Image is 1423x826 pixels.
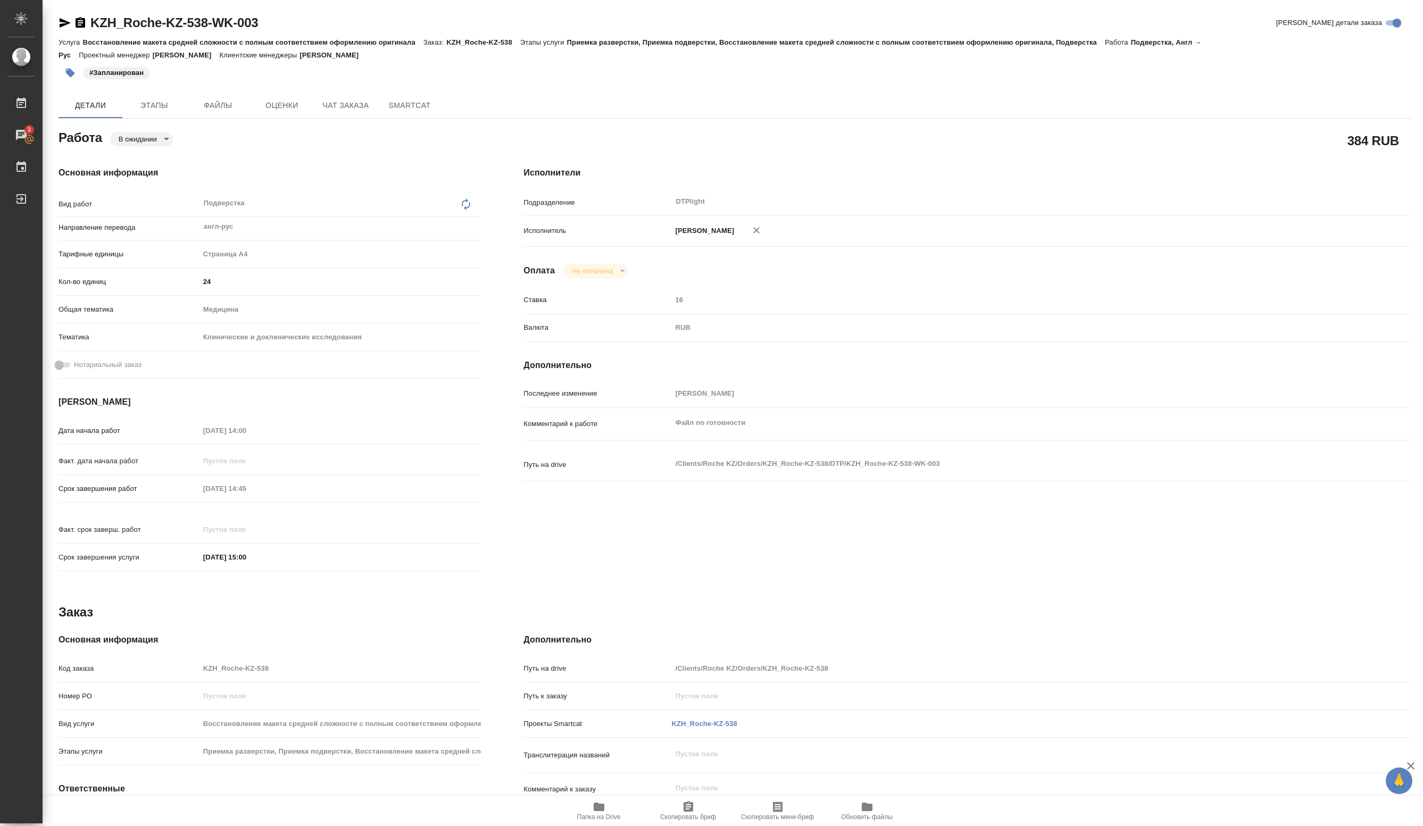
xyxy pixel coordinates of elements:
h4: Исполнители [523,166,1411,179]
span: Нотариальный заказ [74,360,142,370]
textarea: /Clients/Roche KZ/Orders/KZH_Roche-KZ-538/DTP/KZH_Roche-KZ-538-WK-003 [671,455,1337,473]
span: Детали [65,99,116,112]
button: Скопировать ссылку для ЯМессенджера [59,16,71,29]
button: В ожидании [115,135,160,144]
p: Дата начала работ [59,425,199,436]
button: 🙏 [1386,767,1412,794]
h4: Основная информация [59,166,481,179]
div: В ожидании [563,264,629,278]
div: RUB [671,319,1337,337]
div: В ожидании [110,132,173,146]
input: Пустое поле [671,386,1337,401]
span: SmartCat [384,99,435,112]
p: Валюта [523,322,671,333]
div: Медицина [199,301,481,319]
input: Пустое поле [671,661,1337,676]
input: ✎ Введи что-нибудь [199,274,481,289]
p: Тематика [59,332,199,343]
span: Скопировать бриф [660,813,716,821]
p: KZH_Roche-KZ-538 [446,38,520,46]
p: Направление перевода [59,222,199,233]
h2: 384 RUB [1347,131,1399,149]
button: Папка на Drive [554,796,644,826]
p: Ставка [523,295,671,305]
p: Клиентские менеджеры [220,51,300,59]
button: Не оплачена [569,266,616,276]
p: Транслитерация названий [523,750,671,761]
span: 🙏 [1390,770,1408,792]
span: Оценки [256,99,307,112]
a: KZH_Roche-KZ-538-WK-003 [90,15,258,30]
input: ✎ Введи что-нибудь [199,549,293,565]
p: Вид услуги [59,719,199,729]
button: Обновить файлы [822,796,912,826]
span: Файлы [193,99,244,112]
h4: [PERSON_NAME] [59,396,481,408]
div: Страница А4 [199,245,481,263]
span: Папка на Drive [577,813,621,821]
p: Восстановление макета средней сложности с полным соответствием оформлению оригинала [82,38,423,46]
input: Пустое поле [199,688,481,704]
input: Пустое поле [199,744,481,759]
input: Пустое поле [199,661,481,676]
p: Путь на drive [523,460,671,470]
p: Срок завершения работ [59,483,199,494]
button: Скопировать ссылку [74,16,87,29]
h4: Оплата [523,264,555,277]
h2: Работа [59,127,102,146]
span: Запланирован [82,68,151,77]
input: Пустое поле [199,481,293,496]
button: Скопировать мини-бриф [733,796,822,826]
p: Комментарий к заказу [523,784,671,795]
input: Пустое поле [671,688,1337,704]
p: [PERSON_NAME] [299,51,367,59]
p: Подразделение [523,197,671,208]
span: Этапы [129,99,180,112]
h4: Основная информация [59,633,481,646]
p: Последнее изменение [523,388,671,399]
p: Срок завершения услуги [59,552,199,563]
p: Исполнитель [523,226,671,236]
p: Номер РО [59,691,199,702]
p: Факт. дата начала работ [59,456,199,466]
p: Заказ: [423,38,446,46]
h2: Заказ [59,604,93,621]
p: Тарифные единицы [59,249,199,260]
p: Этапы услуги [520,38,567,46]
p: Этапы услуги [59,746,199,757]
input: Пустое поле [199,716,481,731]
p: [PERSON_NAME] [671,226,734,236]
p: #Запланирован [89,68,144,78]
p: Работа [1105,38,1131,46]
a: KZH_Roche-KZ-538 [671,720,737,728]
p: Факт. срок заверш. работ [59,524,199,535]
p: Проекты Smartcat [523,719,671,729]
p: Общая тематика [59,304,199,315]
p: Вид работ [59,199,199,210]
span: Обновить файлы [841,813,893,821]
p: Код заказа [59,663,199,674]
h4: Дополнительно [523,633,1411,646]
p: [PERSON_NAME] [153,51,220,59]
a: 3 [3,122,40,148]
p: Кол-во единиц [59,277,199,287]
p: Проектный менеджер [79,51,152,59]
span: 3 [21,124,37,135]
span: Скопировать мини-бриф [741,813,814,821]
p: Комментарий к работе [523,419,671,429]
textarea: Файл по готовности [671,414,1337,432]
h4: Дополнительно [523,359,1411,372]
p: Путь на drive [523,663,671,674]
h4: Ответственные [59,782,481,795]
p: Услуга [59,38,82,46]
button: Скопировать бриф [644,796,733,826]
p: Путь к заказу [523,691,671,702]
button: Добавить тэг [59,61,82,85]
input: Пустое поле [671,292,1337,307]
input: Пустое поле [199,522,293,537]
input: Пустое поле [199,423,293,438]
span: [PERSON_NAME] детали заказа [1276,18,1382,28]
span: Чат заказа [320,99,371,112]
button: Удалить исполнителя [745,219,768,242]
div: Клинические и доклинические исследования [199,328,481,346]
